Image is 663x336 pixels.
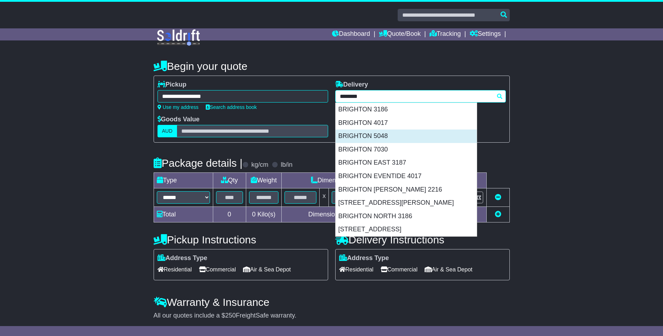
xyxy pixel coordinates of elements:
[252,211,255,218] span: 0
[430,28,461,40] a: Tracking
[335,90,506,103] typeahead: Please provide city
[213,173,246,188] td: Qty
[158,104,199,110] a: Use my address
[336,223,477,236] div: [STREET_ADDRESS]
[154,296,510,308] h4: Warranty & Insurance
[158,81,187,89] label: Pickup
[154,234,328,246] h4: Pickup Instructions
[154,207,213,222] td: Total
[336,156,477,170] div: BRIGHTON EAST 3187
[336,103,477,116] div: BRIGHTON 3186
[154,173,213,188] td: Type
[495,211,501,218] a: Add new item
[213,207,246,222] td: 0
[282,173,414,188] td: Dimensions (L x W x H)
[336,196,477,210] div: [STREET_ADDRESS][PERSON_NAME]
[425,264,473,275] span: Air & Sea Depot
[470,28,501,40] a: Settings
[495,194,501,201] a: Remove this item
[336,130,477,143] div: BRIGHTON 5048
[225,312,236,319] span: 250
[335,234,510,246] h4: Delivery Instructions
[336,183,477,197] div: BRIGHTON [PERSON_NAME] 2216
[282,207,414,222] td: Dimensions in Centimetre(s)
[154,157,243,169] h4: Package details |
[320,188,329,207] td: x
[206,104,257,110] a: Search address book
[246,207,282,222] td: Kilo(s)
[332,28,370,40] a: Dashboard
[243,264,291,275] span: Air & Sea Depot
[379,28,421,40] a: Quote/Book
[336,210,477,223] div: BRIGHTON NORTH 3186
[158,125,177,137] label: AUD
[381,264,418,275] span: Commercial
[246,173,282,188] td: Weight
[336,170,477,183] div: BRIGHTON EVENTIDE 4017
[336,143,477,156] div: BRIGHTON 7030
[336,116,477,130] div: BRIGHTON 4017
[335,81,368,89] label: Delivery
[158,264,192,275] span: Residential
[154,312,510,320] div: All our quotes include a $ FreightSafe warranty.
[251,161,268,169] label: kg/cm
[154,60,510,72] h4: Begin your quote
[281,161,292,169] label: lb/in
[199,264,236,275] span: Commercial
[158,116,200,123] label: Goods Value
[339,264,374,275] span: Residential
[339,254,389,262] label: Address Type
[158,254,208,262] label: Address Type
